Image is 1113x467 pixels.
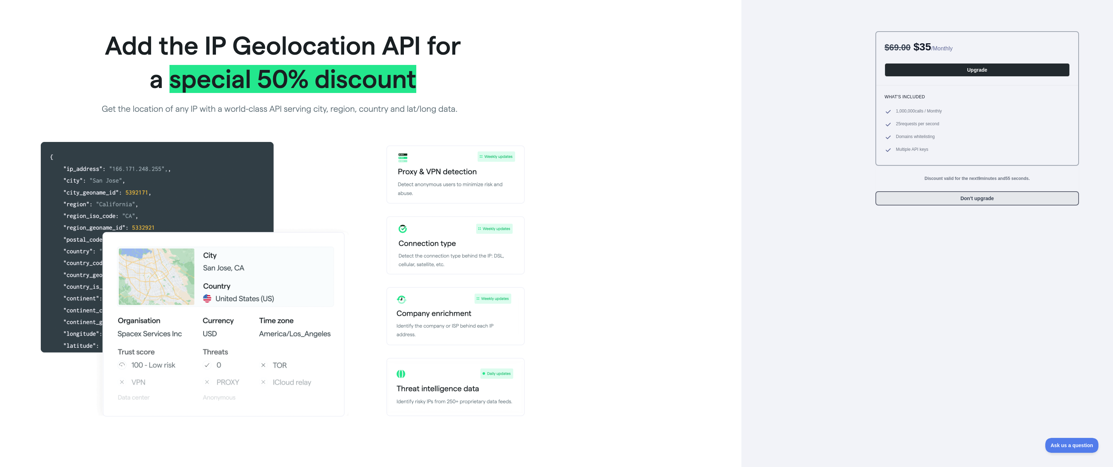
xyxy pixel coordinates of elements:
[34,17,525,421] img: Offer
[896,121,939,128] span: 25 requests per second
[924,176,1030,181] strong: Discount valid for the next 9 minutes and 55 seconds.
[1045,438,1099,453] iframe: Toggle Customer Support
[885,94,1070,100] h3: What's included
[885,43,911,52] span: $ 69.00
[875,191,1079,205] button: Don't upgrade
[931,45,952,51] span: / Monthly
[896,108,942,115] span: 1,000,000 calls / Monthly
[896,147,928,154] span: Multiple API keys
[885,63,1070,77] button: Upgrade
[913,41,931,53] span: $ 35
[896,134,935,141] span: Domains whitelisting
